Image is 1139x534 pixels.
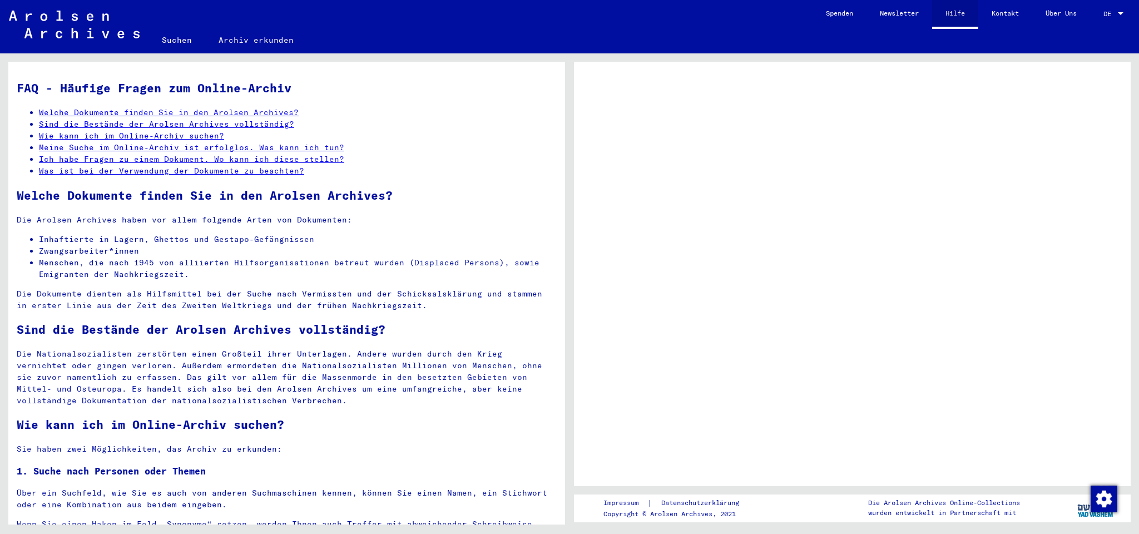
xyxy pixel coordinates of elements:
[39,131,224,141] a: Wie kann ich im Online-Archiv suchen?
[17,464,557,478] h3: 1. Suche nach Personen oder Themen
[1075,494,1117,522] img: yv_logo.png
[17,288,557,311] p: Die Dokumente dienten als Hilfsmittel bei der Suche nach Vermissten und der Schicksalsklärung und...
[39,154,344,164] a: Ich habe Fragen zu einem Dokument. Wo kann ich diese stellen?
[39,257,557,280] li: Menschen, die nach 1945 von alliierten Hilfsorganisationen betreut wurden (Displaced Persons), so...
[1103,10,1116,18] span: DE
[17,187,557,205] h2: Welche Dokumente finden Sie in den Arolsen Archives?
[39,119,294,129] a: Sind die Bestände der Arolsen Archives vollständig?
[17,487,557,511] p: Über ein Suchfeld, wie Sie es auch von anderen Suchmaschinen kennen, können Sie einen Namen, ein ...
[17,214,557,226] p: Die Arolsen Archives haben vor allem folgende Arten von Dokumenten:
[868,498,1020,508] p: Die Arolsen Archives Online-Collections
[39,245,557,257] li: Zwangsarbeiter*innen
[17,348,557,407] p: Die Nationalsozialisten zerstörten einen Großteil ihrer Unterlagen. Andere wurden durch den Krieg...
[868,508,1020,518] p: wurden entwickelt in Partnerschaft mit
[17,443,557,455] p: Sie haben zwei Möglichkeiten, das Archiv zu erkunden:
[1091,486,1117,512] img: Zustimmung ändern
[39,142,344,152] a: Meine Suche im Online-Archiv ist erfolglos. Was kann ich tun?
[205,27,307,53] a: Archiv erkunden
[603,497,647,509] a: Impressum
[39,107,299,117] a: Welche Dokumente finden Sie in den Arolsen Archives?
[148,27,205,53] a: Suchen
[17,416,557,434] h2: Wie kann ich im Online-Archiv suchen?
[17,321,557,339] h2: Sind die Bestände der Arolsen Archives vollständig?
[39,234,557,245] li: Inhaftierte in Lagern, Ghettos und Gestapo-Gefängnissen
[652,497,752,509] a: Datenschutzerklärung
[9,11,140,38] img: Arolsen_neg.svg
[603,509,752,519] p: Copyright © Arolsen Archives, 2021
[17,80,557,97] h1: FAQ - Häufige Fragen zum Online-Archiv
[603,497,752,509] div: |
[39,166,304,176] a: Was ist bei der Verwendung der Dokumente zu beachten?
